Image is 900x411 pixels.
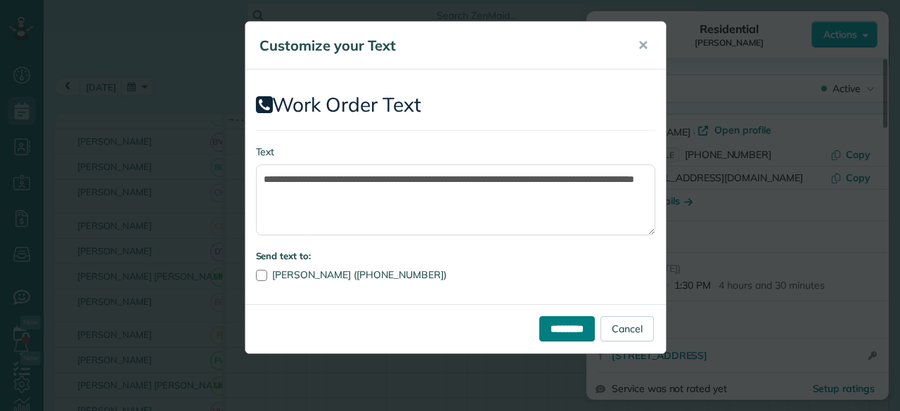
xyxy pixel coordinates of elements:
[272,268,446,281] span: [PERSON_NAME] ([PHONE_NUMBER])
[256,145,655,159] label: Text
[256,94,655,116] h2: Work Order Text
[600,316,654,341] a: Cancel
[638,37,648,53] span: ✕
[256,250,311,261] strong: Send text to:
[259,36,618,56] h5: Customize your Text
